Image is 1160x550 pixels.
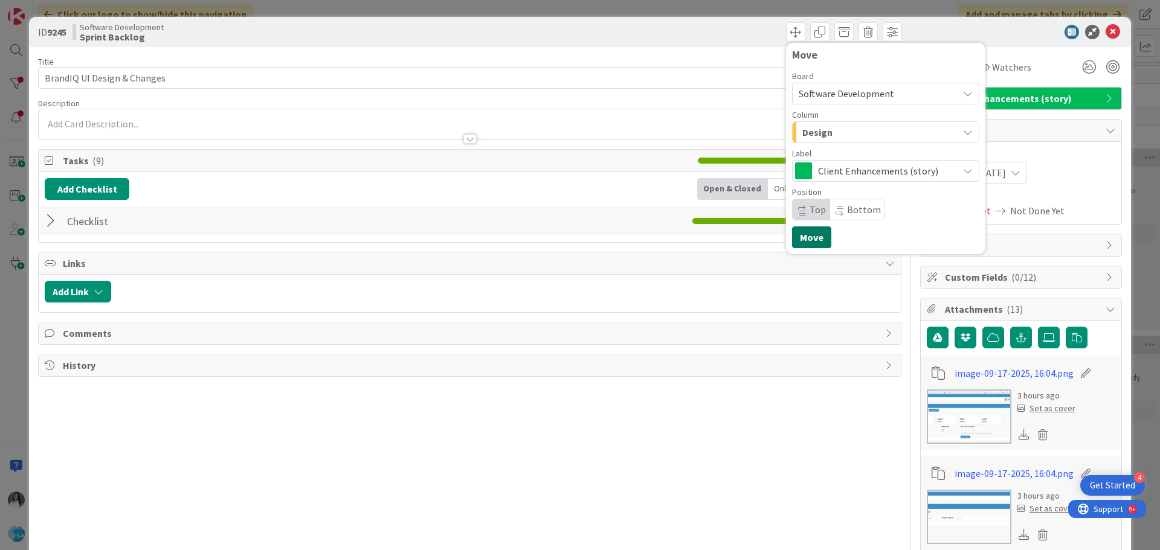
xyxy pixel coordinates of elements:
[38,67,901,89] input: type card name here...
[927,190,1115,202] span: Actual Dates
[799,88,894,100] span: Software Development
[80,22,164,32] span: Software Development
[792,226,831,248] button: Move
[768,178,819,200] div: Only Open
[792,49,979,61] div: Move
[45,281,111,302] button: Add Link
[45,178,129,200] button: Add Checklist
[1017,389,1075,402] div: 3 hours ago
[63,358,879,373] span: History
[1010,203,1065,218] span: Not Done Yet
[63,210,335,232] input: Add Checklist...
[61,5,67,14] div: 9+
[1080,475,1145,496] div: Open Get Started checklist, remaining modules: 4
[697,178,768,200] div: Open & Closed
[1011,271,1036,283] span: ( 0/12 )
[1017,427,1031,443] div: Download
[945,302,1100,316] span: Attachments
[25,2,55,16] span: Support
[792,72,814,80] span: Board
[810,203,826,216] span: Top
[63,153,692,168] span: Tasks
[992,60,1031,74] span: Watchers
[802,124,833,140] span: Design
[1017,502,1075,515] div: Set as cover
[792,188,822,196] span: Position
[955,466,1074,481] a: image-09-17-2025, 16:04.png
[955,366,1074,380] a: image-09-17-2025, 16:04.png
[38,98,80,109] span: Description
[1017,490,1075,502] div: 3 hours ago
[47,26,66,38] b: 9245
[945,123,1100,138] span: Dates
[1017,527,1031,543] div: Download
[1007,303,1023,315] span: ( 13 )
[38,25,66,39] span: ID
[818,162,952,179] span: Client Enhancements (story)
[792,121,979,143] button: Design
[945,238,1100,252] span: Block
[80,32,164,42] b: Sprint Backlog
[927,148,1115,161] span: Planned Dates
[63,326,879,341] span: Comments
[945,91,1100,106] span: Client Enhancements (story)
[1090,479,1135,491] div: Get Started
[792,110,819,119] span: Column
[1134,472,1145,483] div: 4
[38,56,54,67] label: Title
[792,149,811,158] span: Label
[92,155,104,167] span: ( 9 )
[847,203,881,216] span: Bottom
[63,256,879,270] span: Links
[945,270,1100,284] span: Custom Fields
[1017,402,1075,415] div: Set as cover
[977,165,1006,180] span: [DATE]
